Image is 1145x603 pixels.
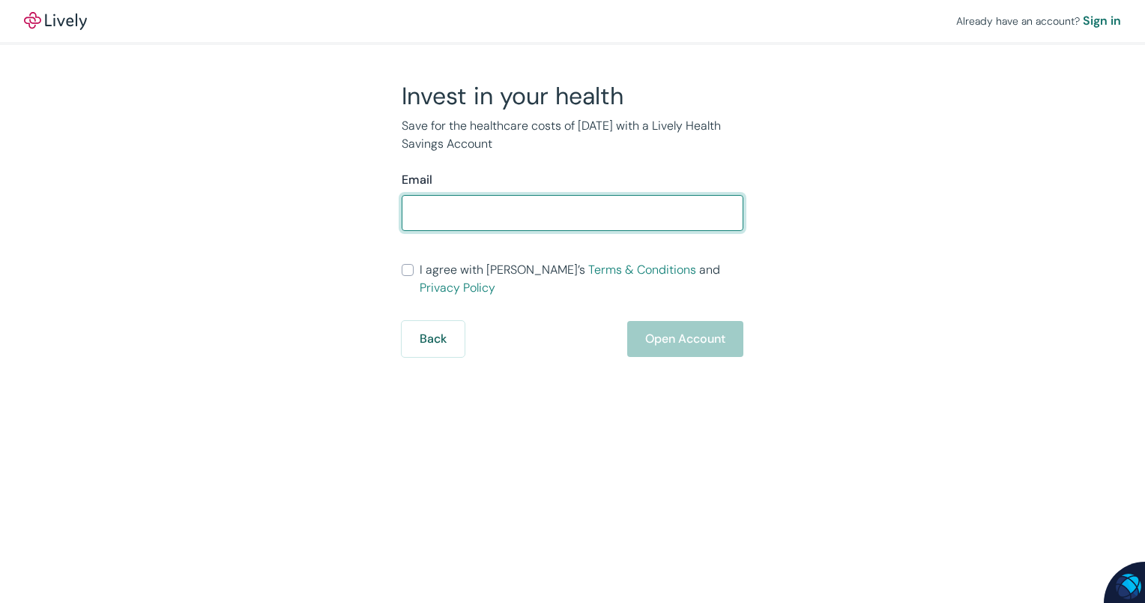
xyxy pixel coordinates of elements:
[402,117,743,153] p: Save for the healthcare costs of [DATE] with a Lively Health Savings Account
[1083,12,1121,30] a: Sign in
[956,12,1121,30] div: Already have an account?
[588,262,696,277] a: Terms & Conditions
[24,12,87,30] img: Lively
[402,171,432,189] label: Email
[420,261,743,297] span: I agree with [PERSON_NAME]’s and
[402,321,465,357] button: Back
[24,12,87,30] a: LivelyLively
[420,280,495,295] a: Privacy Policy
[402,81,743,111] h2: Invest in your health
